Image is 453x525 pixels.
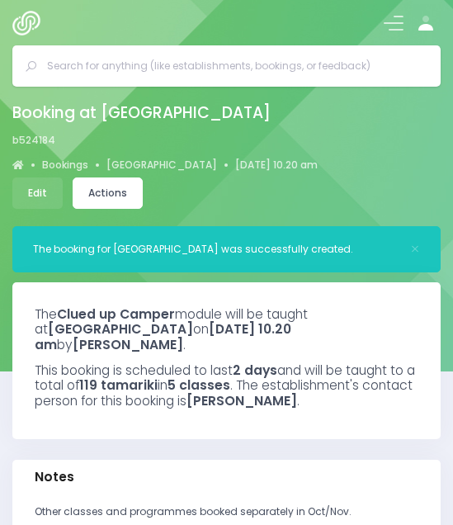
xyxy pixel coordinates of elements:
strong: Clued up Camper [57,305,175,323]
p: Other classes and programmes booked separately in Oct/Nov. [35,504,418,519]
strong: [PERSON_NAME] [73,336,183,353]
strong: [GEOGRAPHIC_DATA] [48,320,193,338]
a: Edit [12,177,63,209]
strong: [PERSON_NAME] [186,392,297,409]
a: Actions [73,177,143,209]
input: Search for anything (like establishments, bookings, or feedback) [47,54,419,78]
h3: The module will be taught at on by . [35,307,418,353]
strong: 2 days [233,362,277,379]
span: b524184 [12,133,55,148]
a: Bookings [42,158,88,173]
h3: Notes [35,470,74,485]
div: The booking for [GEOGRAPHIC_DATA] was successfully created. [33,242,400,257]
a: [DATE] 10.20 am [235,158,318,173]
a: [GEOGRAPHIC_DATA] [106,158,217,173]
strong: 5 classes [168,376,230,394]
strong: 119 tamariki [79,376,158,394]
strong: [DATE] 10.20 am [35,320,291,353]
h3: This booking is scheduled to last and will be taught to a total of in . The establishment's conta... [35,363,418,409]
button: Close [410,244,420,254]
h2: Booking at [GEOGRAPHIC_DATA] [12,104,305,123]
img: Logo [12,11,48,35]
